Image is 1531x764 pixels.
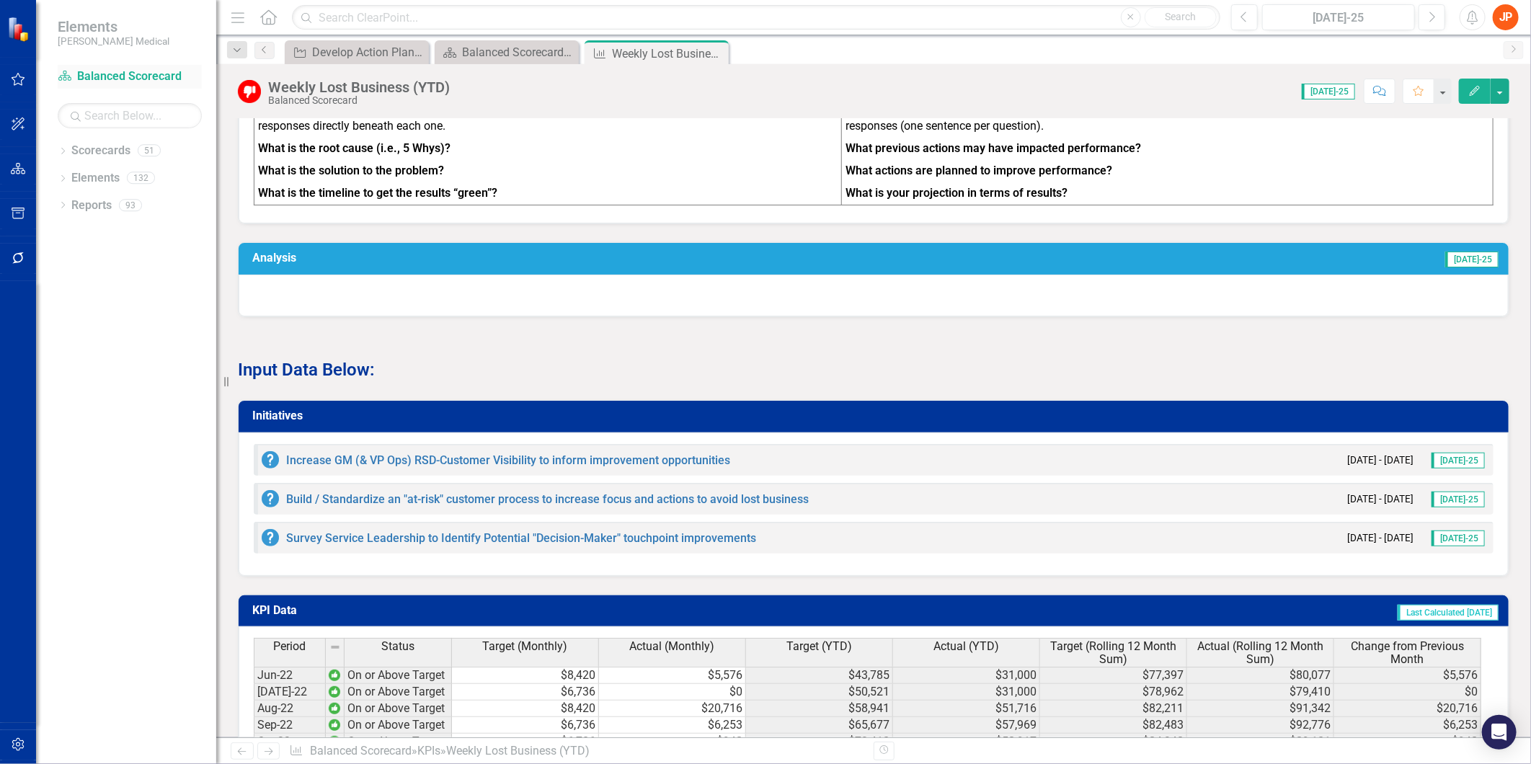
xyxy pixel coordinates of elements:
a: Build / Standardize an "at-risk" customer process to increase focus and actions to avoid lost bus... [286,492,809,506]
td: $20,716 [599,701,746,717]
td: Jun-22 [254,667,326,684]
small: [DATE] - [DATE] [1347,492,1414,506]
td: $50,521 [746,684,893,701]
td: $948 [599,734,746,750]
td: Oct-22 [254,734,326,750]
span: Target (Rolling 12 Month Sum) [1043,640,1184,665]
td: $58,917 [893,734,1040,750]
td: $79,410 [1187,684,1334,701]
h3: Analysis [252,252,808,265]
td: $6,736 [452,734,599,750]
small: [DATE] - [DATE] [1347,453,1414,467]
a: Balanced Scorecard Welcome Page [438,43,575,61]
img: No Information [262,529,279,546]
span: Search [1165,11,1196,22]
strong: What is the root cause (i.e., 5 Whys)? [258,141,451,155]
td: $6,253 [1334,717,1481,734]
img: No Information [262,451,279,468]
span: Actual (Rolling 12 Month Sum) [1190,640,1331,665]
span: Actual (Monthly) [630,640,715,653]
span: Actual (YTD) [933,640,999,653]
button: Search [1145,7,1217,27]
div: Open Intercom Messenger [1482,715,1517,750]
a: Survey Service Leadership to Identify Potential "Decision-Maker" touchpoint improvements [286,531,756,545]
td: $89,131 [1187,734,1334,750]
div: 51 [138,145,161,157]
span: Status [381,640,414,653]
span: [DATE]-25 [1432,530,1485,546]
div: 132 [127,172,155,185]
a: Scorecards [71,143,130,159]
span: Last Calculated [DATE] [1398,605,1499,621]
td: $6,736 [452,684,599,701]
img: wc+mapt77TOUwAAAABJRU5ErkJggg== [329,719,340,731]
strong: What actions are planned to improve performance? [846,164,1112,177]
span: [DATE]-25 [1445,252,1499,267]
a: Balanced Scorecard [310,744,412,758]
td: $948 [1334,734,1481,750]
td: $78,962 [1040,684,1187,701]
td: Sep-22 [254,717,326,734]
td: $80,077 [1187,667,1334,684]
h3: Initiatives [252,409,1500,422]
a: Balanced Scorecard [58,68,202,85]
a: KPIs [417,744,440,758]
div: 93 [119,199,142,211]
img: wc+mapt77TOUwAAAABJRU5ErkJggg== [329,736,340,747]
button: [DATE]-25 [1262,4,1415,30]
td: On or Above Target [345,734,452,750]
img: wc+mapt77TOUwAAAABJRU5ErkJggg== [329,686,340,698]
td: $84,048 [1040,734,1187,750]
div: Weekly Lost Business (YTD) [268,79,450,95]
p: Please the three questions into the Analysis section below, , and write your responses directly b... [258,102,838,138]
img: No Information [262,490,279,507]
span: Period [274,640,306,653]
td: $31,000 [893,684,1040,701]
span: Change from Previous Month [1337,640,1478,665]
td: $8,420 [452,701,599,717]
strong: What is the timeline to get the results “green”? [258,186,497,200]
td: To enrich screen reader interactions, please activate Accessibility in Grammarly extension settings [254,72,842,205]
td: $58,941 [746,701,893,717]
td: On or Above Target [345,684,452,701]
a: Increase GM (& VP Ops) RSD-Customer Visibility to inform improvement opportunities [286,453,730,467]
td: $8,420 [452,667,599,684]
button: JP [1493,4,1519,30]
strong: What is your projection in terms of results? [846,186,1068,200]
input: Search Below... [58,103,202,128]
img: Below Target [238,80,261,103]
td: On or Above Target [345,667,452,684]
td: $5,576 [599,667,746,684]
td: $82,483 [1040,717,1187,734]
td: On or Above Target [345,701,452,717]
div: Develop Action Plan for TX Division [312,43,425,61]
td: $92,776 [1187,717,1334,734]
td: $0 [1334,684,1481,701]
img: ClearPoint Strategy [7,17,32,42]
td: $31,000 [893,667,1040,684]
p: Please the three questions into the Analysis section below, , and provide brief, high-level respo... [846,102,1489,138]
td: $6,253 [599,717,746,734]
img: wc+mapt77TOUwAAAABJRU5ErkJggg== [329,670,340,681]
td: $51,716 [893,701,1040,717]
img: wc+mapt77TOUwAAAABJRU5ErkJggg== [329,703,340,714]
td: $20,716 [1334,701,1481,717]
a: Reports [71,197,112,214]
a: Elements [71,170,120,187]
span: [DATE]-25 [1302,84,1355,99]
img: 8DAGhfEEPCf229AAAAAElFTkSuQmCC [329,641,341,653]
div: Balanced Scorecard [268,95,450,106]
td: $5,576 [1334,667,1481,684]
td: $43,785 [746,667,893,684]
td: To enrich screen reader interactions, please activate Accessibility in Grammarly extension settings [842,72,1494,205]
span: [DATE]-25 [1432,492,1485,507]
td: $91,342 [1187,701,1334,717]
span: Target (Monthly) [483,640,568,653]
input: Search ClearPoint... [292,5,1220,30]
span: [DATE]-25 [1432,453,1485,468]
td: $72,413 [746,734,893,750]
td: $0 [599,684,746,701]
strong: What is the solution to the problem? [258,164,444,177]
div: Weekly Lost Business (YTD) [612,45,725,63]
